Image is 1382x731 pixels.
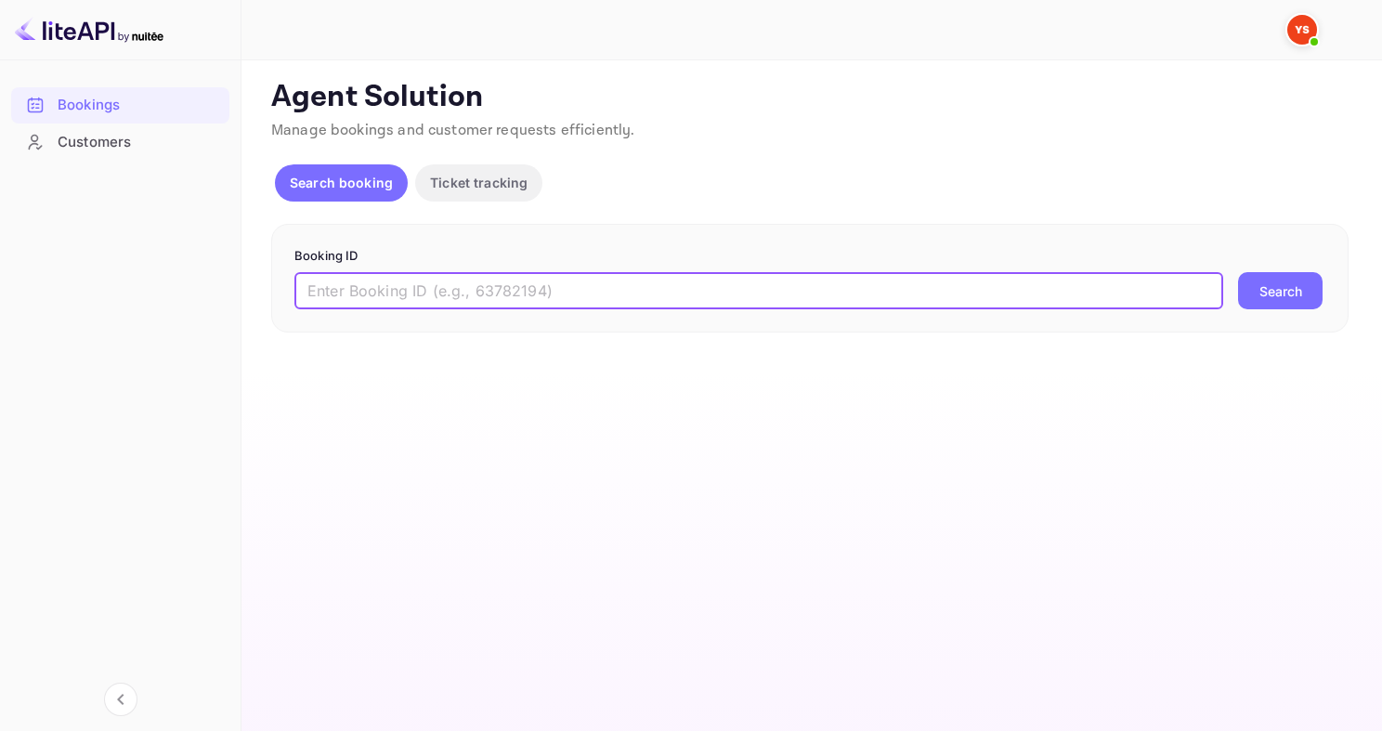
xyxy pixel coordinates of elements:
[58,95,220,116] div: Bookings
[430,173,528,192] p: Ticket tracking
[11,87,229,124] div: Bookings
[271,121,635,140] span: Manage bookings and customer requests efficiently.
[294,247,1325,266] p: Booking ID
[1287,15,1317,45] img: Yandex Support
[11,124,229,161] div: Customers
[1238,272,1323,309] button: Search
[11,87,229,122] a: Bookings
[104,683,137,716] button: Collapse navigation
[271,79,1349,116] p: Agent Solution
[294,272,1223,309] input: Enter Booking ID (e.g., 63782194)
[58,132,220,153] div: Customers
[15,15,163,45] img: LiteAPI logo
[290,173,393,192] p: Search booking
[11,124,229,159] a: Customers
